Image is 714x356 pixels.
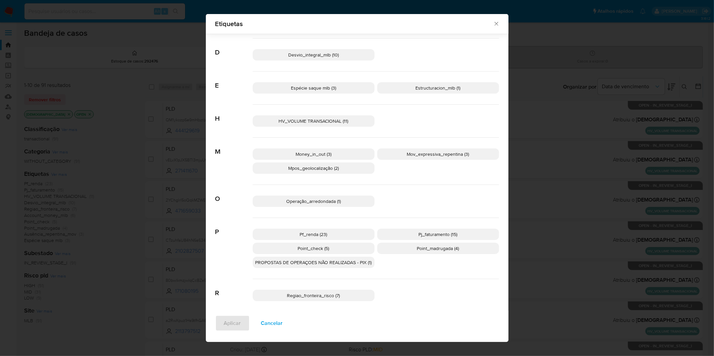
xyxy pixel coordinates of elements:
[253,243,375,254] div: Point_check (5)
[493,20,499,26] button: Fechar
[215,138,253,156] span: M
[261,316,283,331] span: Cancelar
[253,82,375,94] div: Espécie saque mlb (3)
[215,279,253,297] span: R
[300,231,327,238] span: Pf_renda (23)
[286,198,341,205] span: Operação_arredondada (1)
[215,72,253,90] span: E
[288,165,339,171] span: Mpos_geolocalização (2)
[253,290,375,301] div: Regiao_fronteira_risco (7)
[253,162,375,174] div: Mpos_geolocalização (2)
[279,118,348,124] span: HV_VOLUME TRANSACIONAL (11)
[377,82,499,94] div: Estructuracion_mlb (1)
[407,151,469,157] span: Mov_expressiva_repentina (3)
[253,229,375,240] div: Pf_renda (23)
[253,196,375,207] div: Operação_arredondada (1)
[215,185,253,203] span: O
[253,49,375,61] div: Desvio_integral_mlb (10)
[288,51,339,58] span: Desvio_integral_mlb (10)
[253,257,375,268] div: PROPOSTAS DE OPERAÇOES NÃO REALIZADAS - PIX (1)
[417,245,459,252] span: Point_madrugada (4)
[215,218,253,236] span: P
[296,151,331,157] span: Money_in_out (3)
[298,245,329,252] span: Point_check (5)
[377,229,499,240] div: Pj_faturamento (15)
[215,38,253,56] span: D
[253,115,375,127] div: HV_VOLUME TRANSACIONAL (11)
[291,85,336,91] span: Espécie saque mlb (3)
[252,315,292,331] button: Cancelar
[377,243,499,254] div: Point_madrugada (4)
[253,148,375,160] div: Money_in_out (3)
[215,105,253,123] span: H
[419,231,458,238] span: Pj_faturamento (15)
[255,259,372,266] span: PROPOSTAS DE OPERAÇOES NÃO REALIZADAS - PIX (1)
[416,85,461,91] span: Estructuracion_mlb (1)
[377,148,499,160] div: Mov_expressiva_repentina (3)
[215,20,493,27] span: Etiquetas
[287,292,340,299] span: Regiao_fronteira_risco (7)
